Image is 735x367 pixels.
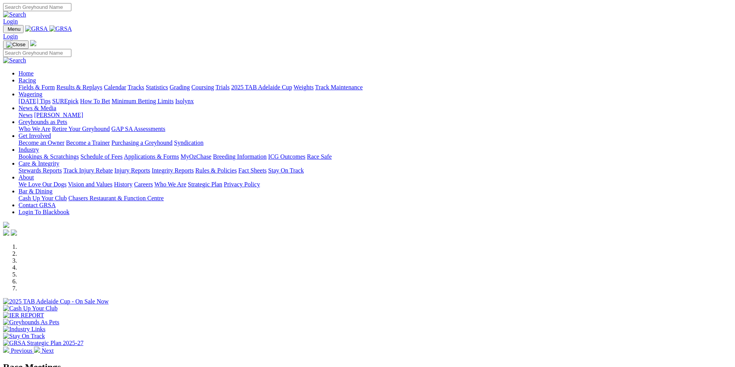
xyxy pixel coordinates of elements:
[3,18,18,25] a: Login
[11,347,32,354] span: Previous
[19,167,62,174] a: Stewards Reports
[3,33,18,40] a: Login
[3,40,29,49] button: Toggle navigation
[238,167,267,174] a: Fact Sheets
[112,139,172,146] a: Purchasing a Greyhound
[19,77,36,84] a: Racing
[11,230,17,236] img: twitter.svg
[104,84,126,90] a: Calendar
[34,347,40,353] img: chevron-right-pager-white.svg
[19,84,732,91] div: Racing
[174,139,203,146] a: Syndication
[19,132,51,139] a: Get Involved
[188,181,222,188] a: Strategic Plan
[112,126,166,132] a: GAP SA Assessments
[128,84,144,90] a: Tracks
[3,49,71,57] input: Search
[3,57,26,64] img: Search
[52,126,110,132] a: Retire Your Greyhound
[19,105,56,111] a: News & Media
[3,230,9,236] img: facebook.svg
[6,42,25,48] img: Close
[154,181,186,188] a: Who We Are
[19,126,51,132] a: Who We Are
[114,181,132,188] a: History
[19,112,32,118] a: News
[19,174,34,181] a: About
[213,153,267,160] a: Breeding Information
[112,98,174,104] a: Minimum Betting Limits
[19,153,79,160] a: Bookings & Scratchings
[19,181,732,188] div: About
[307,153,331,160] a: Race Safe
[3,25,24,33] button: Toggle navigation
[3,347,9,353] img: chevron-left-pager-white.svg
[80,153,122,160] a: Schedule of Fees
[68,181,112,188] a: Vision and Values
[268,167,304,174] a: Stay On Track
[134,181,153,188] a: Careers
[3,312,44,319] img: IER REPORT
[3,305,57,312] img: Cash Up Your Club
[3,298,109,305] img: 2025 TAB Adelaide Cup - On Sale Now
[152,167,194,174] a: Integrity Reports
[19,91,42,97] a: Wagering
[19,209,69,215] a: Login To Blackbook
[294,84,314,90] a: Weights
[68,195,164,201] a: Chasers Restaurant & Function Centre
[63,167,113,174] a: Track Injury Rebate
[19,188,52,194] a: Bar & Dining
[42,347,54,354] span: Next
[19,202,56,208] a: Contact GRSA
[3,319,59,326] img: Greyhounds As Pets
[19,112,732,119] div: News & Media
[8,26,20,32] span: Menu
[181,153,211,160] a: MyOzChase
[19,167,732,174] div: Care & Integrity
[19,139,64,146] a: Become an Owner
[315,84,363,90] a: Track Maintenance
[66,139,110,146] a: Become a Trainer
[215,84,230,90] a: Trials
[30,40,36,46] img: logo-grsa-white.png
[3,340,83,347] img: GRSA Strategic Plan 2025-27
[3,11,26,18] img: Search
[19,119,67,125] a: Greyhounds as Pets
[19,126,732,132] div: Greyhounds as Pets
[19,195,67,201] a: Cash Up Your Club
[224,181,260,188] a: Privacy Policy
[19,160,59,167] a: Care & Integrity
[34,112,83,118] a: [PERSON_NAME]
[19,98,732,105] div: Wagering
[175,98,194,104] a: Isolynx
[19,146,39,153] a: Industry
[19,139,732,146] div: Get Involved
[19,84,55,90] a: Fields & Form
[231,84,292,90] a: 2025 TAB Adelaide Cup
[56,84,102,90] a: Results & Replays
[146,84,168,90] a: Statistics
[19,195,732,202] div: Bar & Dining
[19,70,34,77] a: Home
[25,25,48,32] img: GRSA
[34,347,54,354] a: Next
[3,3,71,11] input: Search
[52,98,78,104] a: SUREpick
[191,84,214,90] a: Coursing
[3,222,9,228] img: logo-grsa-white.png
[3,347,34,354] a: Previous
[114,167,150,174] a: Injury Reports
[19,98,51,104] a: [DATE] Tips
[3,326,46,333] img: Industry Links
[80,98,110,104] a: How To Bet
[19,181,66,188] a: We Love Our Dogs
[3,333,45,340] img: Stay On Track
[268,153,305,160] a: ICG Outcomes
[19,153,732,160] div: Industry
[49,25,72,32] img: GRSA
[195,167,237,174] a: Rules & Policies
[170,84,190,90] a: Grading
[124,153,179,160] a: Applications & Forms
